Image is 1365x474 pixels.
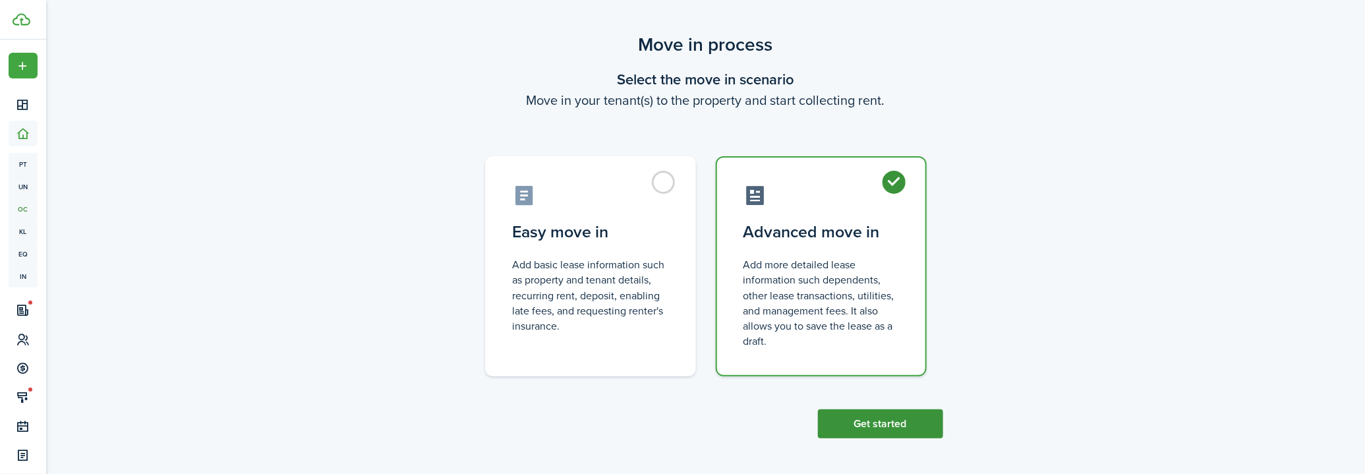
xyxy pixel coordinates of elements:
button: Open menu [9,53,38,78]
a: kl [9,220,38,243]
button: Get started [818,409,943,438]
wizard-step-header-title: Select the move in scenario [469,69,943,90]
control-radio-card-title: Easy move in [513,220,668,244]
a: in [9,265,38,287]
scenario-title: Move in process [469,31,943,59]
a: eq [9,243,38,265]
a: pt [9,153,38,175]
img: TenantCloud [13,13,30,26]
a: oc [9,198,38,220]
a: un [9,175,38,198]
wizard-step-header-description: Move in your tenant(s) to the property and start collecting rent. [469,90,943,110]
control-radio-card-description: Add basic lease information such as property and tenant details, recurring rent, deposit, enablin... [513,257,668,334]
control-radio-card-title: Advanced move in [743,220,899,244]
control-radio-card-description: Add more detailed lease information such dependents, other lease transactions, utilities, and man... [743,257,899,349]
